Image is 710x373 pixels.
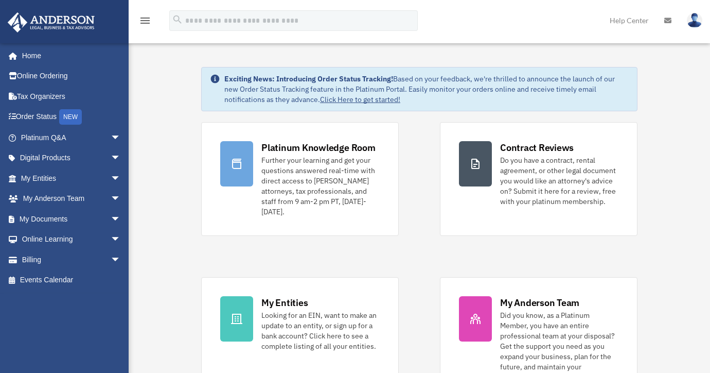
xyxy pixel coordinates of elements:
[59,109,82,125] div: NEW
[172,14,183,25] i: search
[7,270,136,291] a: Events Calendar
[7,209,136,229] a: My Documentsarrow_drop_down
[7,148,136,168] a: Digital Productsarrow_drop_down
[5,12,98,32] img: Anderson Advisors Platinum Portal
[7,45,131,66] a: Home
[261,310,380,351] div: Looking for an EIN, want to make an update to an entity, or sign up for a bank account? Click her...
[500,296,579,309] div: My Anderson Team
[261,155,380,217] div: Further your learning and get your questions answered real-time with direct access to [PERSON_NAM...
[7,86,136,107] a: Tax Organizers
[224,74,629,105] div: Based on your feedback, we're thrilled to announce the launch of our new Order Status Tracking fe...
[500,155,618,207] div: Do you have a contract, rental agreement, or other legal document you would like an attorney's ad...
[320,95,400,104] a: Click Here to get started!
[139,18,151,27] a: menu
[500,141,574,154] div: Contract Reviews
[111,229,131,250] span: arrow_drop_down
[261,296,308,309] div: My Entities
[7,66,136,87] a: Online Ordering
[7,229,136,250] a: Online Learningarrow_drop_down
[111,209,131,230] span: arrow_drop_down
[7,249,136,270] a: Billingarrow_drop_down
[201,122,399,236] a: Platinum Knowledge Room Further your learning and get your questions answered real-time with dire...
[440,122,637,236] a: Contract Reviews Do you have a contract, rental agreement, or other legal document you would like...
[111,189,131,210] span: arrow_drop_down
[687,13,702,28] img: User Pic
[139,14,151,27] i: menu
[224,74,393,83] strong: Exciting News: Introducing Order Status Tracking!
[111,168,131,189] span: arrow_drop_down
[7,127,136,148] a: Platinum Q&Aarrow_drop_down
[111,127,131,148] span: arrow_drop_down
[111,249,131,270] span: arrow_drop_down
[111,148,131,169] span: arrow_drop_down
[7,107,136,128] a: Order StatusNEW
[7,189,136,209] a: My Anderson Teamarrow_drop_down
[7,168,136,189] a: My Entitiesarrow_drop_down
[261,141,376,154] div: Platinum Knowledge Room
